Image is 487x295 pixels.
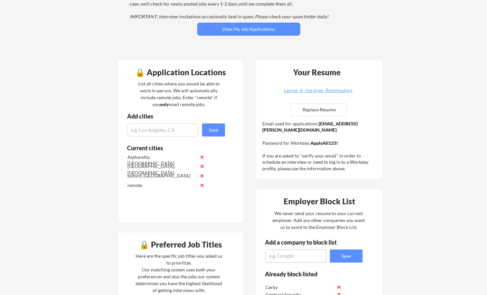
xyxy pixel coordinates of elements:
[202,123,225,137] button: Save
[127,145,218,151] div: Current cities
[265,284,334,291] div: Cerby
[127,173,197,179] div: buford, [GEOGRAPHIC_DATA]
[134,252,224,294] div: Here are the specific job titles you asked us to prioritize. Our matching system uses both your p...
[127,113,227,119] div: Add cities
[120,241,242,249] div: 🔒 Preferred Job Titles
[279,88,357,98] a: Lauren_K_Harshaw_Resume.docx
[130,14,328,19] em: IMPORTANT: Interview invitations occasionally land in spam. Please check your spam folder daily!
[330,249,363,263] button: Save
[285,68,349,76] div: Your Resume
[262,120,378,172] div: Email used for applications: Password for Workday: If you are asked to "verify your email" in ord...
[279,88,357,93] div: Lauren_K_Harshaw_Resume.docx
[127,163,197,176] div: [GEOGRAPHIC_DATA], [GEOGRAPHIC_DATA]
[127,182,197,189] div: remote
[272,210,365,230] div: We never send your resume to your current employer. Add any other companies you want us to avoid ...
[310,140,338,146] strong: ApplyAll123!
[265,239,347,245] div: Add a company to block list
[265,271,354,277] div: Already block listed
[262,121,358,133] strong: [EMAIL_ADDRESS][PERSON_NAME][DOMAIN_NAME]
[259,197,381,205] div: Employer Block List
[120,68,242,76] div: 🔒 Application Locations
[127,123,198,137] input: e.g. Los Angeles, CA
[160,101,169,107] strong: only
[127,154,197,167] div: Alpharetta, [GEOGRAPHIC_DATA]
[134,80,224,108] div: List all cities where you would be able to work in-person. We will automatically include remote j...
[197,23,300,36] button: View My Job Applications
